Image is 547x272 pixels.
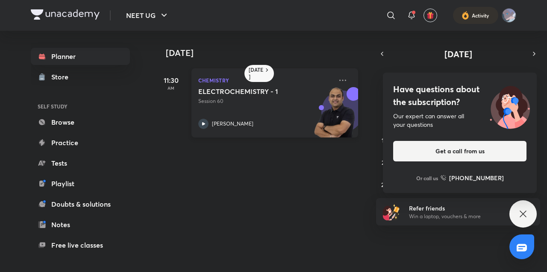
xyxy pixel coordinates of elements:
img: activity [462,10,469,20]
a: Free live classes [31,237,130,254]
button: avatar [423,9,437,22]
a: [PHONE_NUMBER] [441,173,504,182]
a: Practice [31,134,130,151]
h5: ELECTROCHEMISTRY - 1 [198,87,305,96]
abbr: September 21, 2025 [382,158,387,167]
h6: [DATE] [249,67,264,80]
h4: [DATE] [166,48,367,58]
h6: [PHONE_NUMBER] [449,173,504,182]
p: [PERSON_NAME] [212,120,253,128]
h6: SELF STUDY [31,99,130,114]
h4: Have questions about the subscription? [393,83,526,108]
p: Chemistry [198,75,332,85]
button: September 7, 2025 [378,111,391,125]
button: September 14, 2025 [378,133,391,147]
img: unacademy [311,87,358,146]
img: Company Logo [31,9,100,20]
button: September 21, 2025 [378,155,391,169]
button: [DATE] [388,48,528,60]
a: Playlist [31,175,130,192]
p: Session 60 [198,97,332,105]
h6: Refer friends [409,204,514,213]
h5: 11:30 [154,75,188,85]
button: Get a call from us [393,141,526,161]
span: [DATE] [444,48,472,60]
img: Narayan [502,8,516,23]
p: Or call us [416,174,438,182]
img: avatar [426,12,434,19]
p: Win a laptop, vouchers & more [409,213,514,220]
a: Doubts & solutions [31,196,130,213]
img: referral [383,203,400,220]
div: Our expert can answer all your questions [393,112,526,129]
a: Store [31,68,130,85]
a: Planner [31,48,130,65]
abbr: September 14, 2025 [382,136,388,144]
button: NEET UG [121,7,174,24]
a: Company Logo [31,9,100,22]
a: Tests [31,155,130,172]
div: Store [51,72,74,82]
button: September 28, 2025 [378,178,391,191]
img: ttu_illustration_new.svg [483,83,537,129]
abbr: Sunday [383,73,386,82]
abbr: September 28, 2025 [381,181,388,189]
a: Notes [31,216,130,233]
p: AM [154,85,188,91]
a: Browse [31,114,130,131]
